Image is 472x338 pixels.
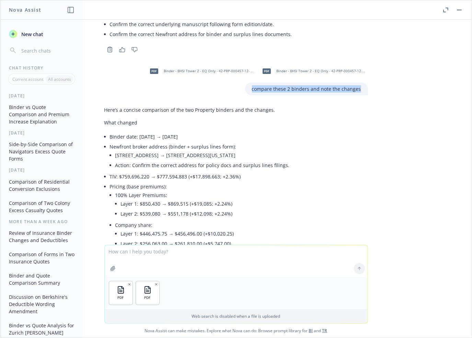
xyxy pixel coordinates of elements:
[1,219,83,225] div: More than a week ago
[110,19,368,29] li: Confirm the correct underlying manuscript following form edition/date.
[263,68,271,74] span: pdf
[121,209,368,219] li: Layer 2: $539,080 → $551,178 (+$12,098; +2.24%)
[20,46,74,55] input: Search chats
[150,68,158,74] span: pdf
[110,142,368,172] li: Newfront broker address (binder + surplus lines form):
[309,328,313,334] a: BI
[252,85,361,92] p: compare these 2 binders and note the changes
[110,29,368,39] li: Confirm the correct Newfront address for binder and surplus lines documents.
[145,295,151,300] span: PDF
[104,106,368,113] p: Here’s a concise comparison of the two Property binders and the changes.
[6,176,77,195] button: Comparison of Residential Conversion Exclusions
[121,229,368,239] li: Layer 1: $446,475.75 → $456,496.00 (+$10,020.25)
[1,130,83,136] div: [DATE]
[115,190,368,220] li: 100% Layer Premiums:
[1,65,83,71] div: Chat History
[6,227,77,246] button: Review of Insurance Binder Changes and Deductibles
[164,69,254,73] span: Binder - BHSI Tower 2 - EQ Only - 42-PRP-000457-12- Revised.pdf
[107,46,113,53] svg: Copy to clipboard
[110,172,368,182] li: TIV: $759,696,220 → $777,594,883 (+$17,898,663; +2.36%)
[3,324,469,338] span: Nova Assist can make mistakes. Explore what Nova can do: Browse prompt library for and
[6,291,77,317] button: Discussion on Berkshire's Deductible Wording Amendment
[110,182,368,261] li: Pricing (base premiums):
[109,313,364,319] p: Web search is disabled when a file is uploaded
[6,270,77,288] button: Binder and Quote Comparison Summary
[1,167,83,173] div: [DATE]
[110,132,368,142] li: Binder date: [DATE] → [DATE]
[6,197,77,216] button: Comparison of Two Colony Excess Casualty Quotes
[115,160,368,170] li: Action: Confirm the correct address for policy docs and surplus lines filings.
[136,281,159,305] button: PDF
[115,150,368,160] li: [STREET_ADDRESS] → [STREET_ADDRESS][US_STATE]
[121,199,368,209] li: Layer 1: $850,430 → $869,515 (+$19,085; +2.24%)
[6,249,77,267] button: Comparison of Forms in Two Insurance Quotes
[6,101,77,127] button: Binder vs Quote Comparison and Premium Increase Explanation
[121,239,368,249] li: Layer 2: $256,063.00 → $261,810.00 (+$5,747.00)
[115,220,368,260] li: Company share:
[48,76,71,82] p: All accounts
[6,28,77,40] button: New chat
[20,31,43,38] span: New chat
[1,93,83,99] div: [DATE]
[9,6,41,13] h1: Nova Assist
[109,281,133,305] button: PDF
[129,45,140,54] button: Thumbs down
[146,63,255,80] div: pdfBinder - BHSI Tower 2 - EQ Only - 42-PRP-000457-12- Revised.pdf
[12,76,43,82] p: Current account
[6,139,77,164] button: Side-by-Side Comparison of Navigators Excess Quote Forms
[322,328,327,334] a: TR
[118,295,124,300] span: PDF
[104,119,368,126] p: What changed
[258,63,368,80] div: pdfBinder - BHSI Tower 2 - EQ Only - 42-PRP-000457-12.pdf
[277,69,367,73] span: Binder - BHSI Tower 2 - EQ Only - 42-PRP-000457-12.pdf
